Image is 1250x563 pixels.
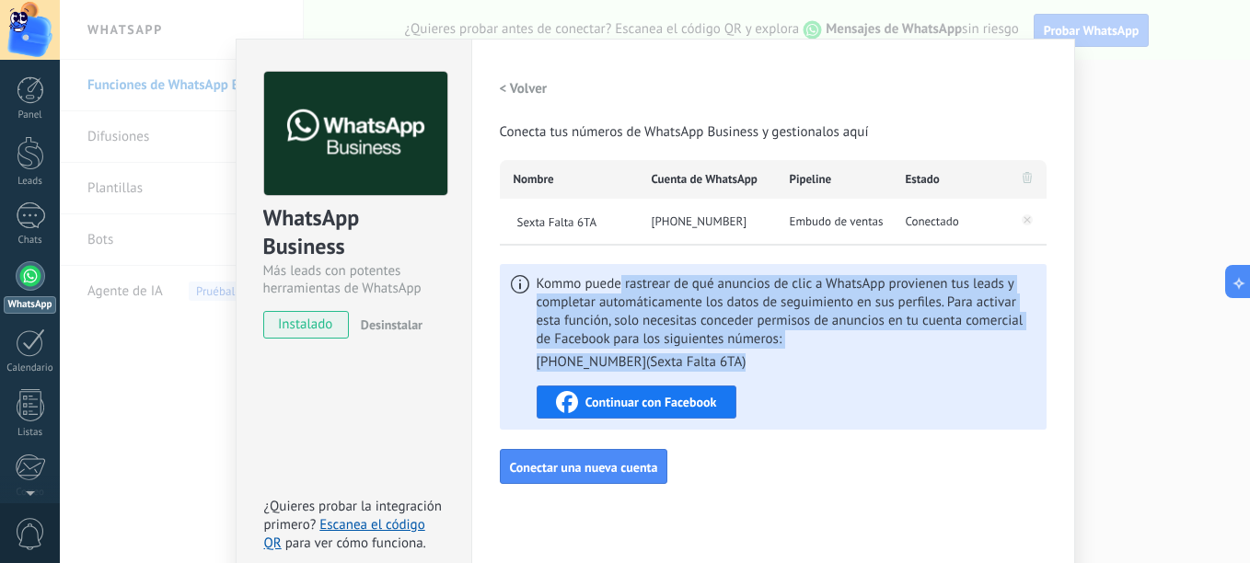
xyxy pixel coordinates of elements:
span: Cuenta de WhatsApp [652,170,758,189]
button: Desinstalar [353,311,422,339]
span: para ver cómo funciona. [285,534,426,552]
span: Continuar con Facebook [585,396,717,408]
img: logo_main.png [264,72,447,196]
span: Estado [906,170,940,189]
span: ¿Quieres probar la integración primero? [264,498,443,534]
span: Kommo puede rastrear de qué anuncios de clic a WhatsApp provienen tus leads y completar automátic... [537,275,1036,372]
span: Pipeline [790,170,832,189]
div: WhatsApp [4,296,56,314]
a: Escanea el código QR [264,516,425,552]
div: Más leads con potentes herramientas de WhatsApp [263,262,445,297]
span: Nombre [514,170,554,189]
button: Continuar con Facebook [537,385,736,419]
h2: < Volver [500,80,548,98]
div: WhatsApp Business [263,203,445,262]
button: < Volver [500,72,548,105]
span: Conectado [906,213,959,231]
div: Listas [4,427,57,439]
span: instalado [264,311,348,339]
li: [PHONE_NUMBER] ( Sexta Falta 6TA ) [537,353,747,372]
button: Conectar una nueva cuenta [500,449,668,484]
div: Chats [4,235,57,247]
span: Conecta tus números de WhatsApp Business y gestionalos aquí [500,123,869,142]
div: Leads [4,176,57,188]
span: Conectar una nueva cuenta [510,461,658,474]
div: Panel [4,109,57,121]
div: Calendario [4,362,57,374]
span: Sexta Falta 6TA [514,213,638,229]
span: Embudo de ventas [790,213,884,231]
span: Desinstalar [361,316,422,333]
